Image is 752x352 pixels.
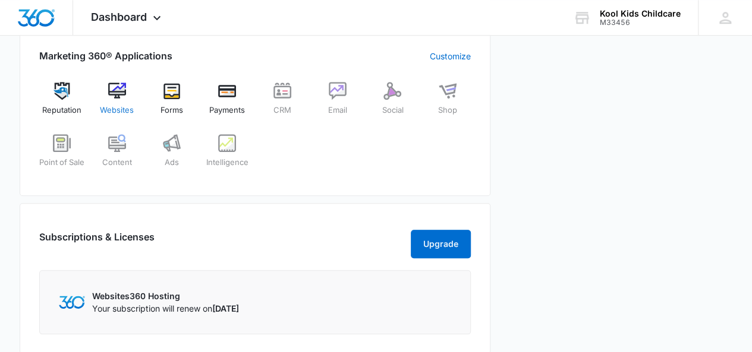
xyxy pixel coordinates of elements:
span: Email [328,104,347,116]
a: Websites [94,82,140,125]
span: Intelligence [206,157,248,169]
div: account name [600,9,681,18]
span: Social [382,104,403,116]
a: Reputation [39,82,85,125]
span: Payments [209,104,245,116]
span: Ads [165,157,179,169]
span: Point of Sale [39,157,84,169]
a: Shop [425,82,471,125]
h2: Marketing 360® Applications [39,49,172,63]
a: Content [94,134,140,177]
a: Customize [430,50,471,62]
a: Ads [149,134,195,177]
span: Shop [438,104,457,116]
a: Email [314,82,360,125]
img: Marketing 360 Logo [59,296,85,308]
a: Payments [204,82,250,125]
a: CRM [260,82,306,125]
span: Content [102,157,132,169]
a: Social [370,82,416,125]
a: Point of Sale [39,134,85,177]
p: Websites360 Hosting [92,290,239,302]
a: Intelligence [204,134,250,177]
span: CRM [273,104,291,116]
span: Websites [100,104,134,116]
span: [DATE] [212,303,239,313]
button: Upgrade [411,230,471,258]
p: Your subscription will renew on [92,302,239,315]
h2: Subscriptions & Licenses [39,230,155,253]
div: account id [600,18,681,27]
span: Dashboard [91,11,147,23]
a: Forms [149,82,195,125]
span: Forms [161,104,183,116]
span: Reputation [42,104,81,116]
